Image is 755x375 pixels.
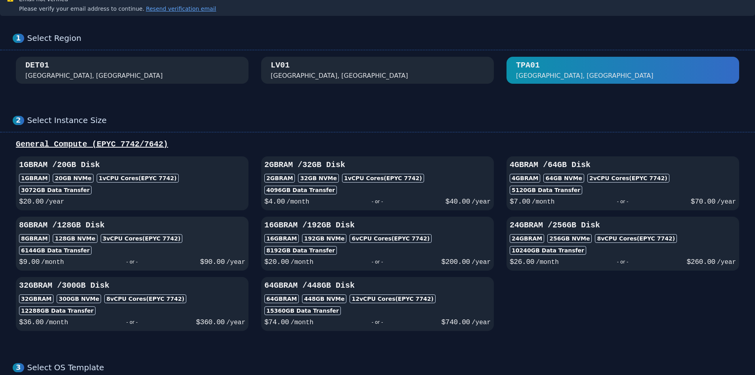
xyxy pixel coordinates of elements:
span: $ 200.00 [442,258,470,266]
span: $ 360.00 [196,318,225,326]
button: 32GBRAM /300GB Disk32GBRAM300GB NVMe8vCPU Cores(EPYC 7742)12288GB Data Transfer$36.00/month- or -... [16,277,248,331]
div: Select OS Template [27,363,742,373]
div: 15360 GB Data Transfer [264,306,341,315]
button: DET01 [GEOGRAPHIC_DATA], [GEOGRAPHIC_DATA] [16,57,248,84]
div: 12 vCPU Cores (EPYC 7742) [350,294,435,303]
span: /month [41,259,64,266]
div: 32 GB NVMe [298,174,339,183]
button: 16GBRAM /192GB Disk16GBRAM192GB NVMe6vCPU Cores(EPYC 7742)8192GB Data Transfer$20.00/month- or -$... [261,217,494,271]
div: Select Region [27,33,742,43]
span: /year [472,198,491,206]
div: 2GB RAM [264,174,295,183]
span: /year [717,198,736,206]
span: $ 90.00 [200,258,225,266]
button: 8GBRAM /128GB Disk8GBRAM128GB NVMe3vCPU Cores(EPYC 7742)6144GB Data Transfer$9.00/month- or -$90.... [16,217,248,271]
div: 1 vCPU Cores (EPYC 7742) [97,174,179,183]
span: $ 4.00 [264,198,285,206]
button: 64GBRAM /448GB Disk64GBRAM448GB NVMe12vCPU Cores(EPYC 7742)15360GB Data Transfer$74.00/month- or ... [261,277,494,331]
h3: 64GB RAM / 448 GB Disk [264,280,491,291]
span: /year [717,259,736,266]
div: [GEOGRAPHIC_DATA], [GEOGRAPHIC_DATA] [25,71,163,81]
button: LV01 [GEOGRAPHIC_DATA], [GEOGRAPHIC_DATA] [261,57,494,84]
span: /month [536,259,559,266]
div: - or - [559,256,687,267]
div: Please verify your email address to continue. [19,5,216,13]
span: $ 20.00 [19,198,44,206]
div: - or - [313,256,442,267]
div: DET01 [25,60,49,71]
div: 1 vCPU Cores (EPYC 7742) [342,174,424,183]
span: /month [291,259,313,266]
div: 4GB RAM [510,174,540,183]
div: 6 vCPU Cores (EPYC 7742) [350,234,432,243]
div: 300 GB NVMe [57,294,101,303]
button: TPA01 [GEOGRAPHIC_DATA], [GEOGRAPHIC_DATA] [507,57,739,84]
span: $ 9.00 [19,258,40,266]
div: 10240 GB Data Transfer [510,246,586,255]
div: 192 GB NVMe [302,234,346,243]
div: LV01 [271,60,290,71]
div: 256 GB NVMe [547,234,592,243]
span: $ 74.00 [264,318,289,326]
span: $ 70.00 [691,198,715,206]
span: $ 260.00 [687,258,715,266]
span: /month [291,319,313,326]
span: /month [532,198,555,206]
span: $ 26.00 [510,258,534,266]
div: 448 GB NVMe [302,294,346,303]
span: /year [226,259,245,266]
span: /year [45,198,64,206]
div: 20 GB NVMe [53,174,94,183]
span: $ 36.00 [19,318,44,326]
span: /month [287,198,310,206]
div: [GEOGRAPHIC_DATA], [GEOGRAPHIC_DATA] [516,71,654,81]
h3: 16GB RAM / 192 GB Disk [264,220,491,231]
div: 8GB RAM [19,234,50,243]
h3: 1GB RAM / 20 GB Disk [19,160,245,171]
span: $ 40.00 [445,198,470,206]
div: 16GB RAM [264,234,299,243]
div: 2 vCPU Cores (EPYC 7742) [587,174,669,183]
div: TPA01 [516,60,540,71]
span: /month [45,319,68,326]
h3: 4GB RAM / 64 GB Disk [510,160,736,171]
div: 6144 GB Data Transfer [19,246,92,255]
span: $ 740.00 [442,318,470,326]
span: $ 7.00 [510,198,530,206]
span: /year [472,259,491,266]
span: /year [472,319,491,326]
div: 24GB RAM [510,234,544,243]
button: 1GBRAM /20GB Disk1GBRAM20GB NVMe1vCPU Cores(EPYC 7742)3072GB Data Transfer$20.00/year [16,156,248,210]
h3: 8GB RAM / 128 GB Disk [19,220,245,231]
button: Resend verification email [144,5,216,13]
button: 24GBRAM /256GB Disk24GBRAM256GB NVMe8vCPU Cores(EPYC 7742)10240GB Data Transfer$26.00/month- or -... [507,217,739,271]
button: 2GBRAM /32GB Disk2GBRAM32GB NVMe1vCPU Cores(EPYC 7742)4096GB Data Transfer$4.00/month- or -$40.00... [261,156,494,210]
div: 1GB RAM [19,174,50,183]
div: 3072 GB Data Transfer [19,186,92,194]
div: Select Instance Size [27,115,742,125]
div: 4096 GB Data Transfer [264,186,337,194]
div: 3 vCPU Cores (EPYC 7742) [101,234,183,243]
div: - or - [554,196,690,207]
div: 12288 GB Data Transfer [19,306,96,315]
div: 3 [13,363,24,372]
div: - or - [313,317,442,328]
span: $ 20.00 [264,258,289,266]
h3: 24GB RAM / 256 GB Disk [510,220,736,231]
div: 2 [13,116,24,125]
span: /year [226,319,245,326]
div: [GEOGRAPHIC_DATA], [GEOGRAPHIC_DATA] [271,71,408,81]
div: - or - [309,196,445,207]
div: 32GB RAM [19,294,54,303]
div: 8 vCPU Cores (EPYC 7742) [595,234,677,243]
div: 64 GB NVMe [543,174,584,183]
div: 8192 GB Data Transfer [264,246,337,255]
h3: 32GB RAM / 300 GB Disk [19,280,245,291]
h3: 2GB RAM / 32 GB Disk [264,160,491,171]
div: - or - [64,256,200,267]
div: - or - [68,317,196,328]
div: 64GB RAM [264,294,299,303]
div: General Compute (EPYC 7742/7642) [13,139,742,150]
div: 128 GB NVMe [53,234,97,243]
button: 4GBRAM /64GB Disk4GBRAM64GB NVMe2vCPU Cores(EPYC 7742)5120GB Data Transfer$7.00/month- or -$70.00... [507,156,739,210]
